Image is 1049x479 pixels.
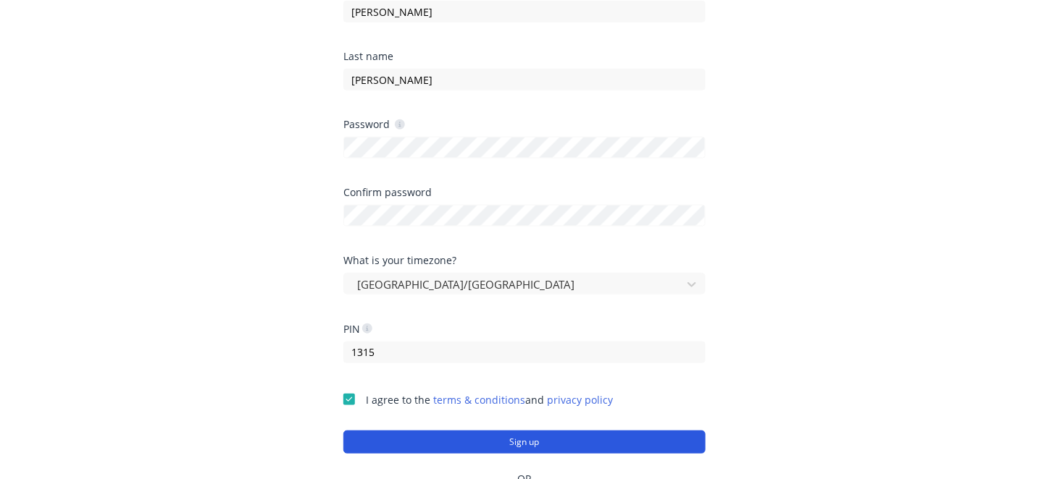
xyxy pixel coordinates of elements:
[366,393,613,407] span: I agree to the and
[343,322,372,336] div: PIN
[343,187,706,198] div: Confirm password
[343,255,706,266] div: What is your timezone?
[343,431,706,454] button: Sign up
[343,51,706,62] div: Last name
[547,393,613,407] a: privacy policy
[433,393,525,407] a: terms & conditions
[343,117,405,131] div: Password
